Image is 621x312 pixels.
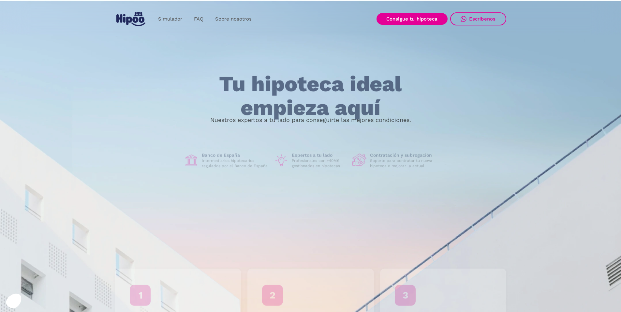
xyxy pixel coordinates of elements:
a: Escríbenos [450,12,506,25]
a: home [115,9,147,29]
h1: Expertos a tu lado [292,152,347,158]
p: Profesionales con +40M€ gestionados en hipotecas [292,158,347,169]
a: Consigue tu hipoteca [377,13,448,25]
p: Soporte para contratar tu nueva hipoteca o mejorar la actual [370,158,437,169]
div: Escríbenos [469,16,496,22]
p: Nuestros expertos a tu lado para conseguirte las mejores condiciones. [210,117,411,123]
a: Sobre nosotros [209,13,258,25]
p: Intermediarios hipotecarios regulados por el Banco de España [202,158,269,169]
a: Simulador [152,13,188,25]
h1: Tu hipoteca ideal empieza aquí [187,72,434,120]
h1: Banco de España [202,152,269,158]
h1: Contratación y subrogación [370,152,437,158]
a: FAQ [188,13,209,25]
